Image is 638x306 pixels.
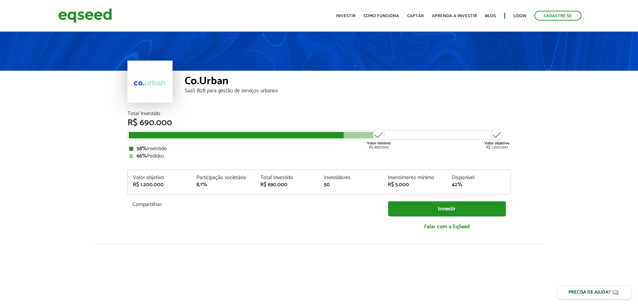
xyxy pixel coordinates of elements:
[196,175,250,180] div: Participação societária
[364,14,399,18] a: Como funciona
[127,118,511,127] div: R$ 690.000
[452,182,505,188] div: 42%
[366,128,391,149] div: R$ 800.000
[196,182,250,188] div: 8,1%
[185,88,511,94] div: SaaS B2B para gestão de serviços urbanos
[432,14,477,18] a: Aprenda a investir
[485,14,496,18] a: Blog
[137,151,147,161] strong: 66%
[133,182,187,188] div: R$ 1.200.000
[407,14,424,18] a: Captar
[484,128,510,149] div: R$ 1.200.000
[133,201,378,208] p: Compartilhar:
[58,7,112,25] img: EqSeed
[260,182,314,188] div: R$ 690.000
[137,144,147,153] strong: 58%
[336,14,355,18] a: Investir
[324,182,378,188] div: 50
[534,11,581,21] a: Cadastre-se
[388,182,442,188] div: R$ 5.000
[127,111,511,116] div: Total Investido
[367,140,391,146] strong: Valor mínimo
[388,220,506,234] a: Falar com a EqSeed
[133,175,187,180] div: Valor objetivo
[324,175,378,180] div: Investidores
[260,175,314,180] div: Total investido
[452,175,505,180] div: Disponível
[513,14,526,18] a: Login
[388,175,442,180] div: Investimento mínimo
[484,140,510,146] strong: Valor objetivo
[129,146,509,151] div: Investido
[388,201,506,216] a: Investir
[129,154,509,159] div: Pedidos
[185,76,511,88] div: Co.Urban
